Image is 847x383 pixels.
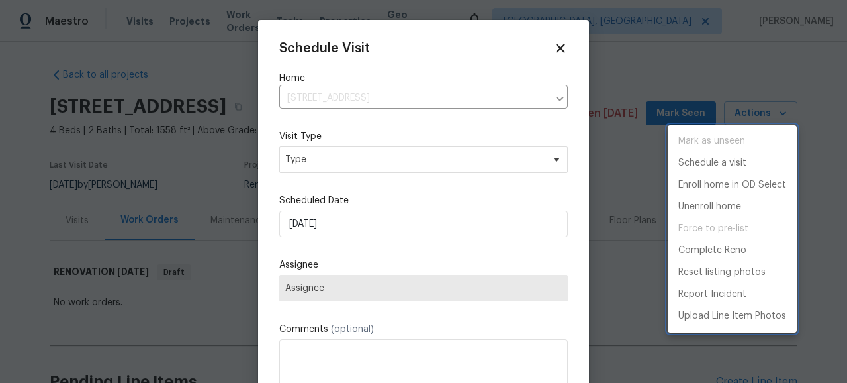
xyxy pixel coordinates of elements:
[678,178,786,192] p: Enroll home in OD Select
[678,309,786,323] p: Upload Line Item Photos
[678,200,741,214] p: Unenroll home
[678,156,746,170] p: Schedule a visit
[678,266,766,280] p: Reset listing photos
[678,244,746,258] p: Complete Reno
[678,288,746,301] p: Report Incident
[668,218,797,240] span: Setup visit must be completed before moving home to pre-list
